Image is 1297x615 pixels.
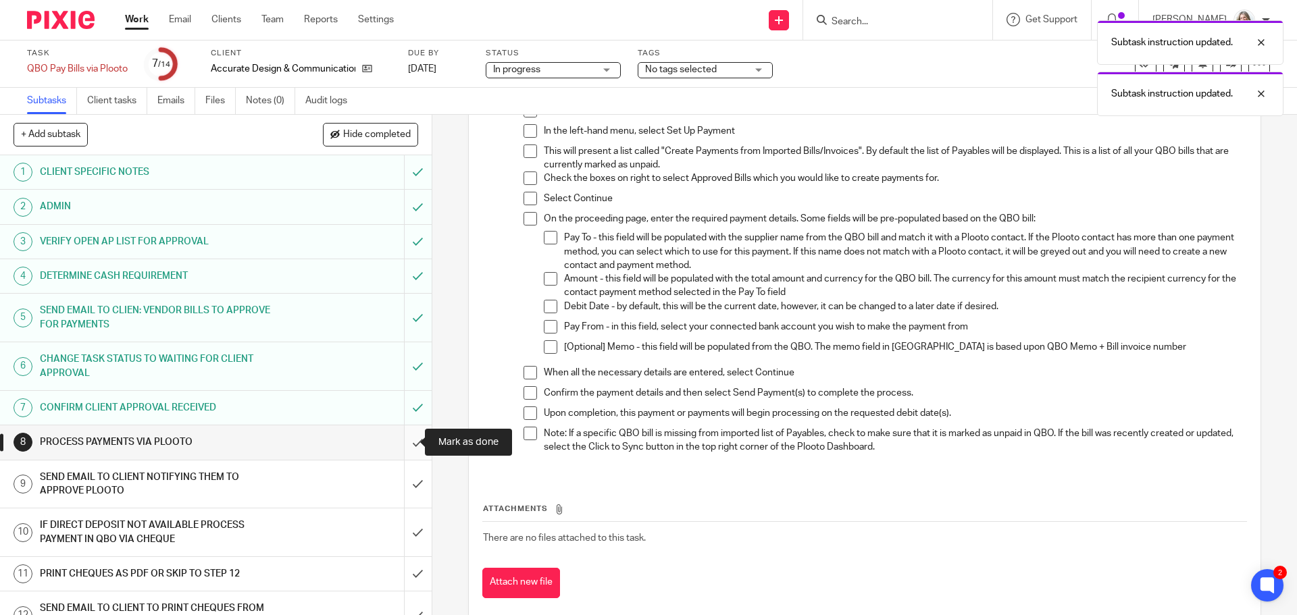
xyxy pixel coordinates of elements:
p: Subtask instruction updated. [1111,36,1233,49]
a: Email [169,13,191,26]
a: Audit logs [305,88,357,114]
h1: DETERMINE CASH REQUIREMENT [40,266,274,286]
a: Files [205,88,236,114]
a: Client tasks [87,88,147,114]
a: Reports [304,13,338,26]
p: This will present a list called "Create Payments from Imported Bills/Invoices". By default the li... [544,144,1246,172]
span: Hide completed [343,130,411,140]
h1: PRINT CHEQUES AS PDF OR SKIP TO STEP 12 [40,564,274,584]
div: 6 [14,357,32,376]
label: Client [211,48,391,59]
p: In the left-hand menu, select Set Up Payment [544,124,1246,138]
p: Confirm the payment details and then select Send Payment(s) to complete the process. [544,386,1246,400]
a: Notes (0) [246,88,295,114]
p: On the proceeding page, enter the required payment details. Some fields will be pre-populated bas... [544,212,1246,225]
button: Attach new file [482,568,560,598]
a: Team [261,13,284,26]
h1: SEND EMAIL TO CLIENT NOTIFYING THEM TO APPROVE PLOOTO [40,467,274,502]
h1: IF DIRECT DEPOSIT NOT AVAILABLE PROCESS PAYMENT IN QBO VIA CHEQUE [40,515,274,550]
div: 2 [1273,566,1287,579]
small: /14 [158,61,170,68]
p: Note: If a specific QBO bill is missing from imported list of Payables, check to make sure that i... [544,427,1246,454]
span: In progress [493,65,540,74]
p: [Optional] Memo - this field will be populated from the QBO. The memo field in [GEOGRAPHIC_DATA] ... [564,340,1246,354]
div: 7 [152,56,170,72]
h1: VERIFY OPEN AP LIST FOR APPROVAL [40,232,274,252]
img: KC%20Photo.jpg [1234,9,1255,31]
span: There are no files attached to this task. [483,533,646,543]
a: Emails [157,88,195,114]
label: Task [27,48,128,59]
img: Pixie [27,11,95,29]
a: Settings [358,13,394,26]
label: Status [486,48,621,59]
span: [DATE] [408,64,436,74]
p: Debit Date - by default, this will be the current date, however, it can be changed to a later dat... [564,300,1246,313]
div: 2 [14,198,32,217]
p: Pay From - in this field, select your connected bank account you wish to make the payment from [564,320,1246,333]
h1: ADMIN [40,196,274,217]
label: Tags [638,48,773,59]
div: 9 [14,475,32,493]
div: 5 [14,309,32,327]
p: Amount - this field will be populated with the total amount and currency for the QBO bill. The cu... [564,272,1246,300]
h1: PROCESS PAYMENTS VIA PLOOTO [40,432,274,452]
p: Upon completion, this payment or payments will begin processing on the requested debit date(s). [544,406,1246,420]
p: Select Continue [544,192,1246,205]
span: Attachments [483,505,548,512]
p: Check the boxes on right to select Approved Bills which you would like to create payments for. [544,171,1246,185]
h1: SEND EMAIL TO CLIEN: VENDOR BILLS TO APPROVE FOR PAYMENTS [40,300,274,335]
div: 3 [14,232,32,251]
p: Accurate Design & Communication Inc [211,62,355,76]
button: Hide completed [323,123,418,146]
label: Due by [408,48,469,59]
div: 10 [14,523,32,542]
h1: CONFIRM CLIENT APPROVAL RECEIVED [40,398,274,418]
h1: CHANGE TASK STATUS TO WAITING FOR CLIENT APPROVAL [40,349,274,383]
div: 8 [14,433,32,452]
p: When all the necessary details are entered, select Continue [544,366,1246,379]
div: 11 [14,564,32,583]
div: 7 [14,398,32,417]
a: Work [125,13,149,26]
button: + Add subtask [14,123,88,146]
h1: CLIENT SPECIFIC NOTES [40,162,274,182]
a: Subtasks [27,88,77,114]
div: 4 [14,267,32,286]
span: No tags selected [645,65,717,74]
div: 1 [14,163,32,182]
a: Clients [211,13,241,26]
div: QBO Pay Bills via Plooto [27,62,128,76]
p: Pay To - this field will be populated with the supplier name from the QBO bill and match it with ... [564,231,1246,272]
p: Subtask instruction updated. [1111,87,1233,101]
